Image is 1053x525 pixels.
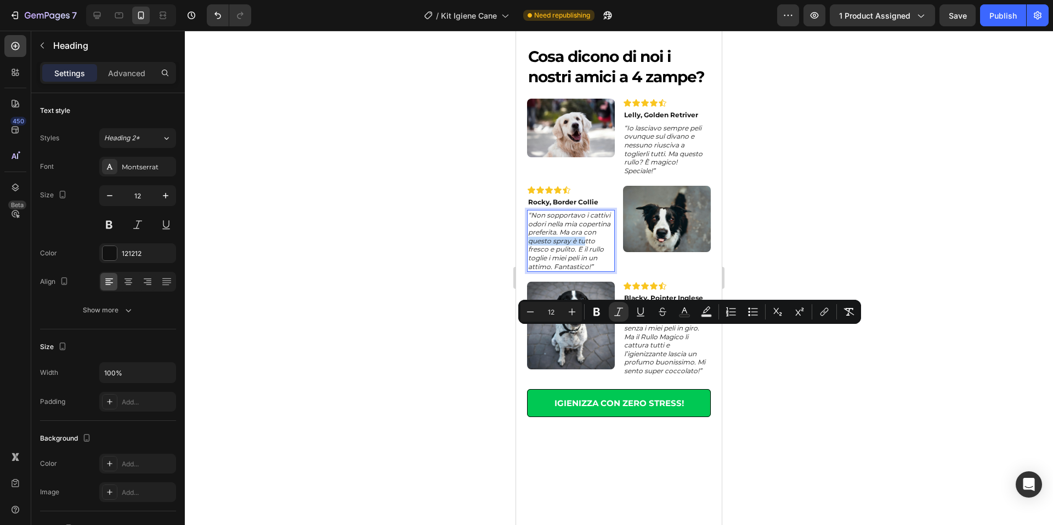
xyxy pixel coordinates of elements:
p: Settings [54,67,85,79]
button: Publish [980,4,1026,26]
p: Heading [53,39,172,52]
span: Heading 2* [104,133,140,143]
div: Width [40,368,58,378]
div: Beta [8,201,26,209]
div: Font [40,162,54,172]
div: 450 [10,117,26,125]
span: / [436,10,439,21]
div: Publish [989,10,1017,21]
div: Color [40,459,57,469]
div: Text style [40,106,70,116]
button: 1 product assigned [830,4,935,26]
span: 1 product assigned [839,10,910,21]
button: Show more [40,300,176,320]
button: Heading 2* [99,128,176,148]
div: Background [40,431,93,446]
div: Open Intercom Messenger [1016,471,1042,498]
iframe: Design area [516,31,722,525]
div: 121212 [122,249,173,259]
div: Align [40,275,71,289]
div: Show more [83,305,134,316]
div: Padding [40,397,65,407]
div: Image [40,487,59,497]
div: Add... [122,459,173,469]
div: Styles [40,133,59,143]
button: Save [939,4,976,26]
div: Add... [122,397,173,407]
div: Editor contextual toolbar [518,300,861,324]
button: 7 [4,4,82,26]
div: Size [40,340,69,355]
div: Add... [122,488,173,498]
input: Auto [100,363,175,383]
div: Size [40,188,69,203]
div: Undo/Redo [207,4,251,26]
span: Save [949,11,967,20]
p: Advanced [108,67,145,79]
span: Kit Igiene Cane [441,10,497,21]
div: Color [40,248,57,258]
span: Need republishing [534,10,590,20]
div: Montserrat [122,162,173,172]
p: 7 [72,9,77,22]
